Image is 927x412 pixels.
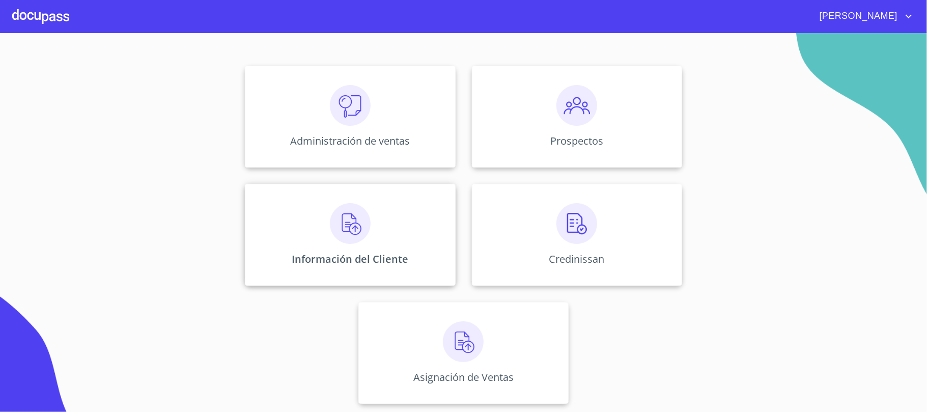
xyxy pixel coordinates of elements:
[443,321,484,362] img: carga.png
[413,370,514,384] p: Asignación de Ventas
[556,203,597,244] img: verificacion.png
[812,8,915,24] button: account of current user
[292,252,408,266] p: Información del Cliente
[549,252,605,266] p: Credinissan
[812,8,903,24] span: [PERSON_NAME]
[556,85,597,126] img: prospectos.png
[550,134,603,148] p: Prospectos
[330,203,371,244] img: carga.png
[290,134,410,148] p: Administración de ventas
[330,85,371,126] img: consulta.png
